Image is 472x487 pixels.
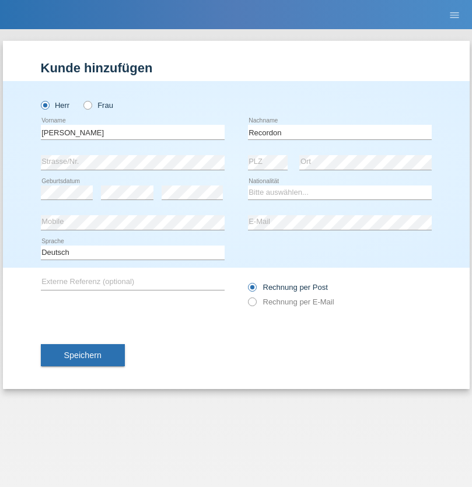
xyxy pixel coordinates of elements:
[83,101,91,108] input: Frau
[248,283,328,292] label: Rechnung per Post
[41,101,70,110] label: Herr
[41,101,48,108] input: Herr
[41,344,125,366] button: Speichern
[83,101,113,110] label: Frau
[449,9,460,21] i: menu
[248,283,256,297] input: Rechnung per Post
[64,351,102,360] span: Speichern
[41,61,432,75] h1: Kunde hinzufügen
[443,11,466,18] a: menu
[248,297,256,312] input: Rechnung per E-Mail
[248,297,334,306] label: Rechnung per E-Mail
